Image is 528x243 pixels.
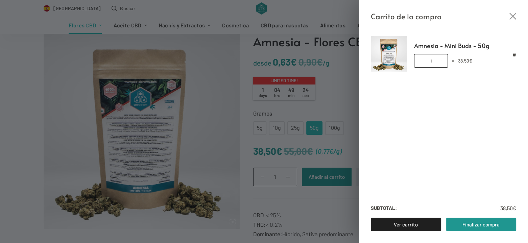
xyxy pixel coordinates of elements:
a: Ver carrito [371,218,441,231]
input: Cantidad de productos [414,54,448,68]
a: Amnesia - Mini Buds - 50g [414,41,517,51]
span: × [452,58,454,64]
bdi: 38,50 [500,205,516,211]
a: Eliminar Amnesia - Mini Buds - 50g del carrito [512,52,516,56]
span: Carrito de la compra [371,10,442,22]
button: Cerrar el cajón del carrito [509,13,516,20]
strong: Subtotal: [371,204,397,213]
span: € [513,205,516,211]
bdi: 38,50 [458,58,472,64]
span: € [469,58,472,64]
a: Finalizar compra [446,218,517,231]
